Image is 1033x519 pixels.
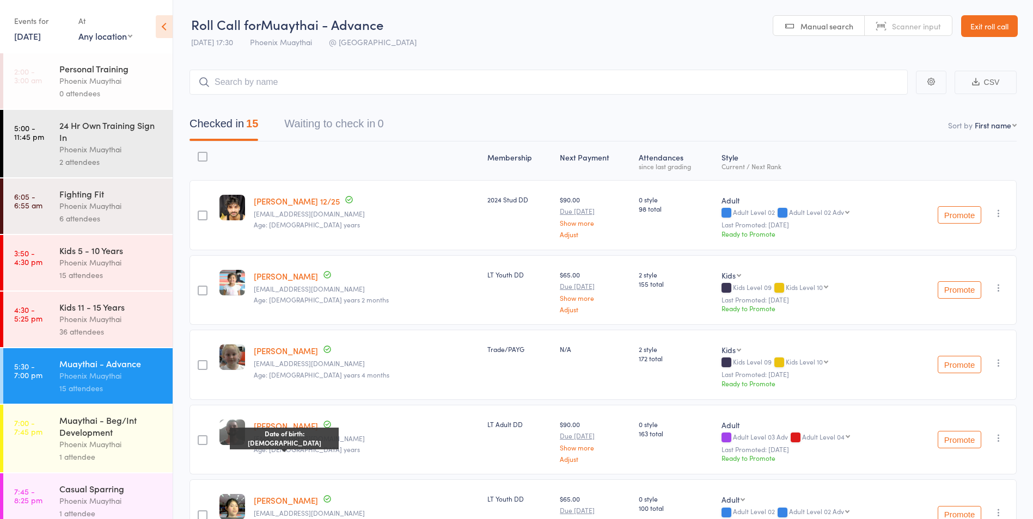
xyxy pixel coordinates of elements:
[555,146,634,175] div: Next Payment
[639,354,713,363] span: 172 total
[3,53,173,109] a: 2:00 -3:00 amPersonal TrainingPhoenix Muaythai0 attendees
[722,433,899,442] div: Adult Level 03 Adv
[246,118,258,129] div: 15
[560,455,630,462] a: Adjust
[78,30,132,42] div: Any location
[560,306,630,313] a: Adjust
[254,270,318,282] a: [PERSON_NAME]
[560,432,630,440] small: Due [DATE]
[483,146,555,175] div: Membership
[487,344,551,354] div: Trade/PAYG
[639,344,713,354] span: 2 style
[59,244,163,256] div: Kids 5 - 10 Years
[219,344,245,370] img: image1723436391.png
[3,235,173,291] a: 3:50 -4:30 pmKids 5 - 10 YearsPhoenix Muaythai15 attendees
[284,112,383,141] button: Waiting to check in0
[59,382,163,394] div: 15 attendees
[955,71,1017,94] button: CSV
[254,420,318,431] a: [PERSON_NAME]
[3,178,173,234] a: 6:05 -6:55 amFighting FitPhoenix Muaythai6 attendees
[560,270,630,313] div: $65.00
[639,270,713,279] span: 2 style
[254,360,479,367] small: bcaunt@gmail.com
[560,231,630,238] a: Adjust
[722,283,899,293] div: Kids Level 09
[3,292,173,347] a: 4:30 -5:25 pmKids 11 - 15 YearsPhoenix Muaythai36 attendees
[722,344,736,355] div: Kids
[190,112,258,141] button: Checked in15
[487,195,551,204] div: 2024 Stud DD
[560,294,630,301] a: Show more
[14,192,42,209] time: 6:05 - 6:55 am
[230,428,339,449] div: Date of birth: [DEMOGRAPHIC_DATA]
[254,435,479,442] small: davidbell897@gmail.com
[59,156,163,168] div: 2 attendees
[938,281,981,299] button: Promote
[722,494,739,505] div: Adult
[261,15,383,33] span: Muaythai - Advance
[560,419,630,462] div: $90.00
[59,269,163,281] div: 15 attendees
[786,283,823,291] div: Kids Level 10
[722,453,899,462] div: Ready to Promote
[59,483,163,495] div: Casual Sparring
[14,305,42,323] time: 4:30 - 5:25 pm
[59,212,163,225] div: 6 attendees
[377,118,383,129] div: 0
[639,429,713,438] span: 163 total
[59,63,163,75] div: Personal Training
[560,506,630,514] small: Due [DATE]
[14,362,42,379] time: 5:30 - 7:00 pm
[14,123,44,141] time: 5:00 - 11:45 pm
[717,146,903,175] div: Style
[219,419,245,445] img: image1722745154.png
[59,119,163,143] div: 24 Hr Own Training Sign In
[59,313,163,325] div: Phoenix Muaythai
[722,296,899,304] small: Last Promoted: [DATE]
[938,356,981,373] button: Promote
[722,229,899,238] div: Ready to Promote
[254,210,479,218] small: amanpraja1007@gmail.com
[722,221,899,228] small: Last Promoted: [DATE]
[59,414,163,438] div: Muaythai - Beg/Int Development
[938,431,981,448] button: Promote
[254,285,479,293] small: kimrofe@hotmail.com
[59,256,163,269] div: Phoenix Muaythai
[254,345,318,356] a: [PERSON_NAME]
[59,495,163,507] div: Phoenix Muaythai
[789,508,844,515] div: Adult Level 02 Adv
[560,282,630,290] small: Due [DATE]
[14,487,42,504] time: 7:45 - 8:25 pm
[722,370,899,378] small: Last Promoted: [DATE]
[59,75,163,87] div: Phoenix Muaythai
[59,87,163,100] div: 0 attendees
[14,67,42,84] time: 2:00 - 3:00 am
[560,195,630,238] div: $90.00
[722,270,736,281] div: Kids
[560,219,630,226] a: Show more
[639,204,713,213] span: 98 total
[639,279,713,288] span: 155 total
[59,301,163,313] div: Kids 11 - 15 Years
[938,206,981,224] button: Promote
[14,418,42,436] time: 7:00 - 7:45 pm
[78,12,132,30] div: At
[254,495,318,506] a: [PERSON_NAME]
[722,208,899,218] div: Adult Level 02
[14,249,42,266] time: 3:50 - 4:30 pm
[722,419,899,430] div: Adult
[634,146,717,175] div: Atten­dances
[329,36,417,47] span: @ [GEOGRAPHIC_DATA]
[59,200,163,212] div: Phoenix Muaythai
[722,304,899,313] div: Ready to Promote
[254,295,389,304] span: Age: [DEMOGRAPHIC_DATA] years 2 months
[560,207,630,215] small: Due [DATE]
[786,358,823,365] div: Kids Level 10
[722,163,899,170] div: Current / Next Rank
[59,357,163,369] div: Muaythai - Advance
[722,379,899,388] div: Ready to Promote
[254,195,340,207] a: [PERSON_NAME] 12/25
[892,21,941,32] span: Scanner input
[190,70,908,95] input: Search by name
[722,195,899,206] div: Adult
